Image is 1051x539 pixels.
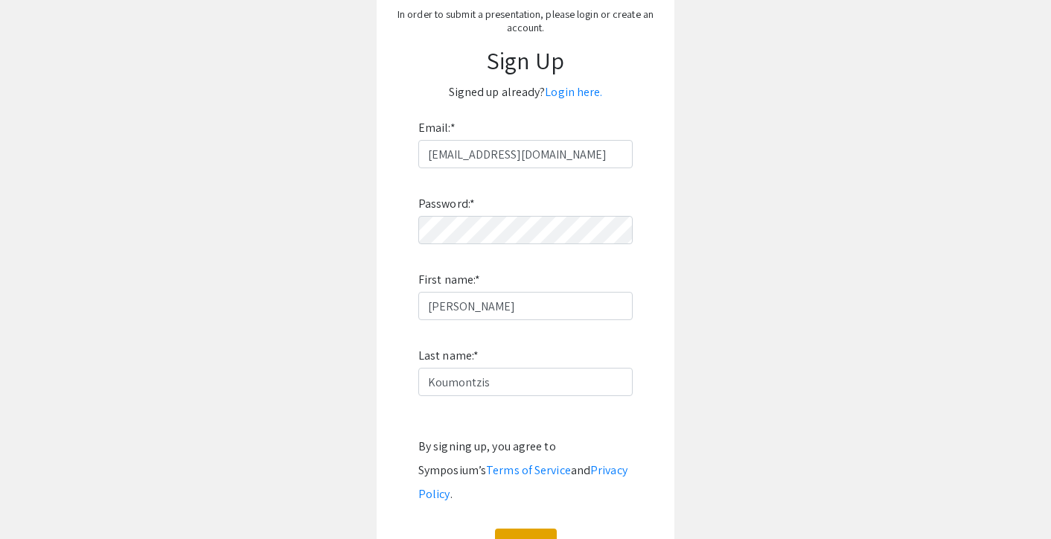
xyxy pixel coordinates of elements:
label: Password: [418,192,475,216]
h1: Sign Up [392,46,659,74]
label: Last name: [418,344,479,368]
label: First name: [418,268,480,292]
iframe: Chat [11,472,63,528]
a: Terms of Service [486,462,571,478]
p: In order to submit a presentation, please login or create an account. [392,7,659,34]
div: By signing up, you agree to Symposium’s and . [418,435,633,506]
label: Email: [418,116,456,140]
p: Signed up already? [392,80,659,104]
a: Privacy Policy [418,462,627,502]
a: Login here. [545,84,602,100]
